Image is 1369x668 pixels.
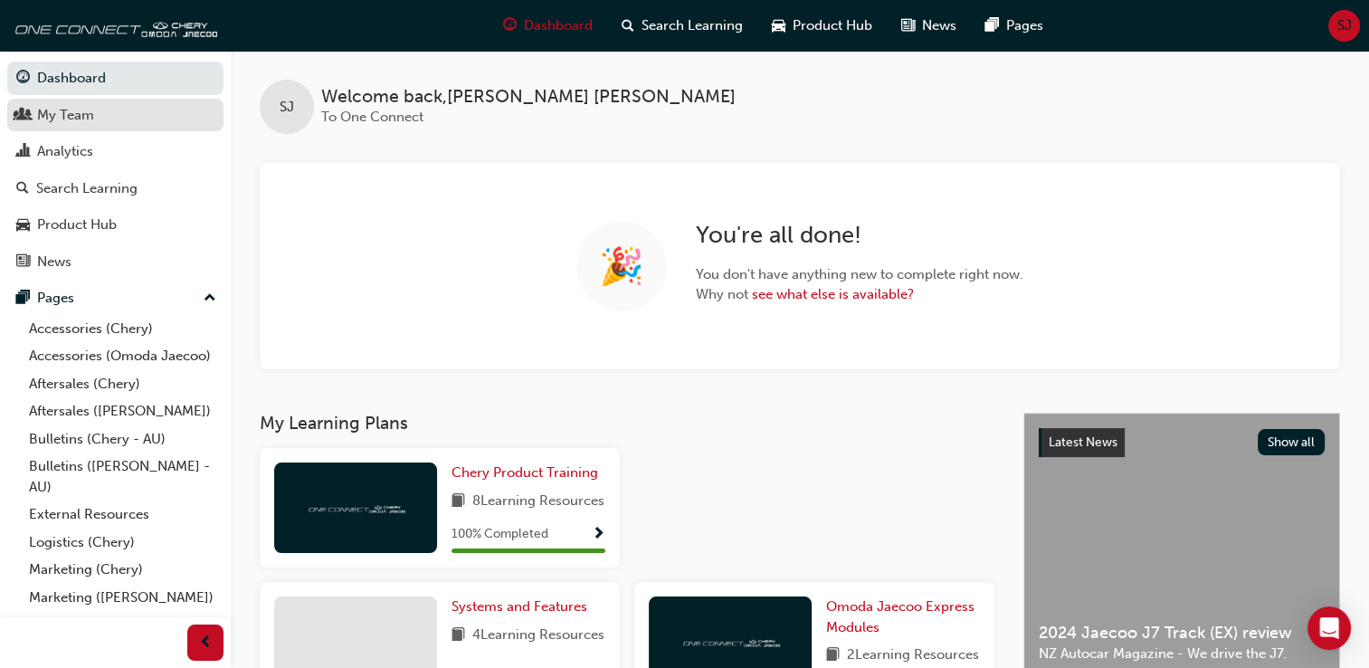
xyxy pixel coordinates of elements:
span: book-icon [826,644,840,667]
a: Latest NewsShow all [1039,428,1325,457]
span: 100 % Completed [452,524,548,545]
span: To One Connect [321,109,423,125]
a: car-iconProduct Hub [757,7,887,44]
span: Systems and Features [452,598,587,615]
span: 8 Learning Resources [472,491,604,513]
div: Analytics [37,141,93,162]
a: pages-iconPages [971,7,1058,44]
div: My Team [37,105,94,126]
span: Search Learning [642,15,743,36]
h2: You're all done! [696,221,1023,250]
span: 2 Learning Resources [847,644,979,667]
span: You don't have anything new to complete right now. [696,264,1023,285]
span: SJ [280,97,294,118]
span: chart-icon [16,144,30,160]
a: Marketing ([PERSON_NAME]) [22,584,223,612]
span: book-icon [452,491,465,513]
span: news-icon [901,14,915,37]
a: Omoda Jaecoo Express Modules [826,596,980,637]
span: Welcome back , [PERSON_NAME] [PERSON_NAME] [321,87,736,108]
a: see what else is available? [752,286,914,302]
a: search-iconSearch Learning [607,7,757,44]
a: News [7,245,223,279]
button: Show all [1258,429,1326,455]
span: Product Hub [793,15,872,36]
span: up-icon [204,287,216,310]
span: search-icon [622,14,634,37]
div: News [37,252,71,272]
div: Search Learning [36,178,138,199]
span: car-icon [772,14,785,37]
div: Open Intercom Messenger [1307,606,1351,650]
img: oneconnect [306,499,405,516]
span: News [922,15,956,36]
span: prev-icon [199,632,213,654]
a: Dashboard [7,62,223,95]
a: Analytics [7,135,223,168]
div: Pages [37,288,74,309]
div: Product Hub [37,215,117,235]
h3: My Learning Plans [260,413,994,434]
a: Marketing (Chery) [22,556,223,584]
span: Omoda Jaecoo Express Modules [826,598,974,635]
img: oneconnect [9,7,217,43]
img: oneconnect [680,633,780,650]
span: guage-icon [503,14,517,37]
span: people-icon [16,108,30,124]
a: guage-iconDashboard [489,7,607,44]
span: Latest News [1049,434,1117,450]
a: Accessories (Omoda Jaecoo) [22,342,223,370]
a: news-iconNews [887,7,971,44]
span: pages-icon [985,14,999,37]
button: Pages [7,282,223,315]
span: 🎉 [599,256,644,277]
span: news-icon [16,254,30,271]
a: Bulletins (Chery - AU) [22,425,223,453]
button: DashboardMy TeamAnalyticsSearch LearningProduct HubNews [7,58,223,282]
span: NZ Autocar Magazine - We drive the J7. [1039,644,1325,664]
a: Product Hub [7,208,223,242]
span: Why not [696,284,1023,305]
span: pages-icon [16,291,30,307]
span: SJ [1337,15,1352,36]
span: Show Progress [592,527,605,543]
a: Aftersales (Chery) [22,370,223,398]
a: Bulletins ([PERSON_NAME] - AU) [22,453,223,501]
span: Pages [1006,15,1043,36]
span: 2024 Jaecoo J7 Track (EX) review [1039,623,1325,644]
span: guage-icon [16,71,30,87]
span: car-icon [16,217,30,234]
a: External Resources [22,501,223,529]
a: Chery Product Training [452,463,605,483]
a: Search Learning [7,172,223,205]
a: Aftersales ([PERSON_NAME]) [22,397,223,425]
a: All Pages [22,611,223,639]
span: Dashboard [524,15,593,36]
a: Logistics (Chery) [22,529,223,557]
span: search-icon [16,181,29,197]
span: Chery Product Training [452,464,598,481]
span: book-icon [452,625,465,647]
button: SJ [1328,10,1360,42]
a: My Team [7,99,223,132]
a: Systems and Features [452,596,594,617]
span: 4 Learning Resources [472,625,604,647]
a: Accessories (Chery) [22,315,223,343]
button: Show Progress [592,523,605,546]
